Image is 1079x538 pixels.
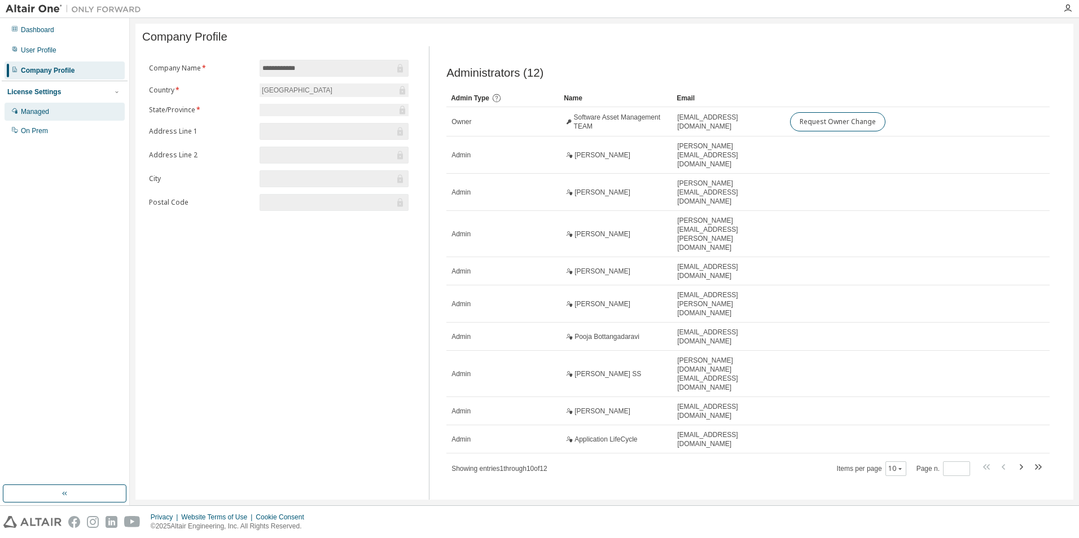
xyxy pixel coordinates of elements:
[142,30,227,43] span: Company Profile
[574,267,630,276] span: [PERSON_NAME]
[124,516,141,528] img: youtube.svg
[260,84,334,96] div: [GEOGRAPHIC_DATA]
[574,113,668,131] span: Software Asset Management TEAM
[677,402,780,420] span: [EMAIL_ADDRESS][DOMAIN_NAME]
[451,267,471,276] span: Admin
[677,89,780,107] div: Email
[677,430,780,448] span: [EMAIL_ADDRESS][DOMAIN_NAME]
[451,332,471,341] span: Admin
[677,216,780,252] span: [PERSON_NAME][EMAIL_ADDRESS][PERSON_NAME][DOMAIN_NAME]
[149,174,253,183] label: City
[574,230,630,239] span: [PERSON_NAME]
[149,86,253,95] label: Country
[451,188,471,197] span: Admin
[68,516,80,528] img: facebook.svg
[574,369,641,378] span: [PERSON_NAME] SS
[87,516,99,528] img: instagram.svg
[677,262,780,280] span: [EMAIL_ADDRESS][DOMAIN_NAME]
[451,94,489,102] span: Admin Type
[574,151,630,160] span: [PERSON_NAME]
[451,407,471,416] span: Admin
[574,407,630,416] span: [PERSON_NAME]
[21,66,74,75] div: Company Profile
[21,107,49,116] div: Managed
[260,83,409,97] div: [GEOGRAPHIC_DATA]
[151,513,181,522] div: Privacy
[149,127,253,136] label: Address Line 1
[149,198,253,207] label: Postal Code
[3,516,62,528] img: altair_logo.svg
[451,117,471,126] span: Owner
[677,328,780,346] span: [EMAIL_ADDRESS][DOMAIN_NAME]
[256,513,310,522] div: Cookie Consent
[181,513,256,522] div: Website Terms of Use
[790,112,885,131] button: Request Owner Change
[451,465,547,473] span: Showing entries 1 through 10 of 12
[574,435,637,444] span: Application LifeCycle
[916,461,970,476] span: Page n.
[677,113,780,131] span: [EMAIL_ADDRESS][DOMAIN_NAME]
[21,126,48,135] div: On Prem
[7,87,61,96] div: License Settings
[574,299,630,308] span: [PERSON_NAME]
[21,46,56,55] div: User Profile
[888,464,903,473] button: 10
[574,332,639,341] span: Pooja Bottangadaravi
[564,89,668,107] div: Name
[837,461,906,476] span: Items per page
[677,290,780,317] span: [EMAIL_ADDRESS][PERSON_NAME][DOMAIN_NAME]
[451,369,471,378] span: Admin
[451,435,471,444] span: Admin
[677,356,780,392] span: [PERSON_NAME][DOMAIN_NAME][EMAIL_ADDRESS][DOMAIN_NAME]
[451,151,471,160] span: Admin
[451,230,471,239] span: Admin
[149,64,253,73] label: Company Name
[151,522,311,531] p: © 2025 Altair Engineering, Inc. All Rights Reserved.
[574,188,630,197] span: [PERSON_NAME]
[149,105,253,114] label: State/Province
[446,67,543,80] span: Administrators (12)
[149,151,253,160] label: Address Line 2
[677,179,780,206] span: [PERSON_NAME][EMAIL_ADDRESS][DOMAIN_NAME]
[106,516,117,528] img: linkedin.svg
[451,299,471,308] span: Admin
[677,142,780,169] span: [PERSON_NAME][EMAIL_ADDRESS][DOMAIN_NAME]
[6,3,147,15] img: Altair One
[21,25,54,34] div: Dashboard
